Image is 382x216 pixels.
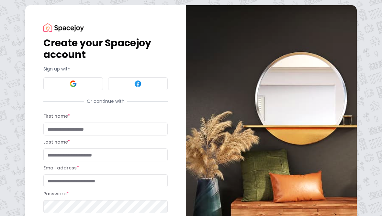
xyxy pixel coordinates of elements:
img: Google signin [69,80,77,88]
img: Facebook signin [134,80,142,88]
h1: Create your Spacejoy account [43,37,168,60]
label: Password [43,190,69,197]
label: Email address [43,165,79,171]
label: First name [43,113,70,119]
p: Sign up with [43,66,168,72]
img: Spacejoy Logo [43,23,84,32]
label: Last name [43,139,70,145]
span: Or continue with [84,98,127,104]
